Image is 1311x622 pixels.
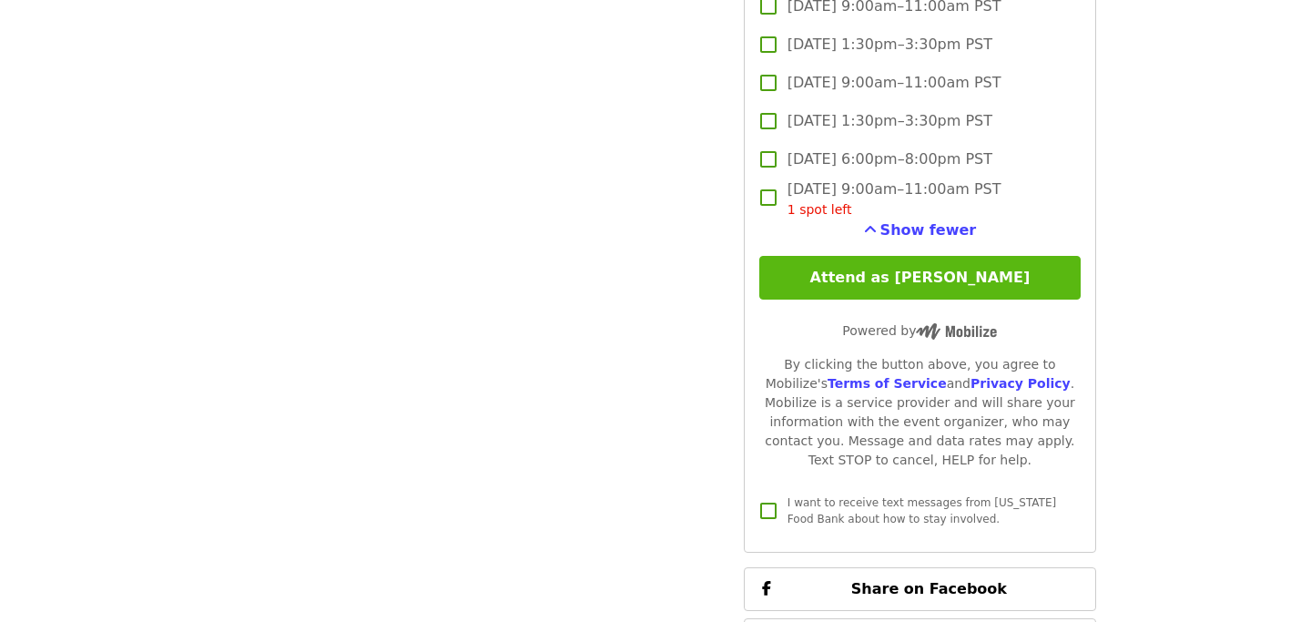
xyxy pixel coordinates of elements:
[759,355,1081,470] div: By clicking the button above, you agree to Mobilize's and . Mobilize is a service provider and wi...
[971,376,1071,391] a: Privacy Policy
[916,323,997,340] img: Powered by Mobilize
[864,219,977,241] button: See more timeslots
[851,580,1007,597] span: Share on Facebook
[788,34,992,56] span: [DATE] 1:30pm–3:30pm PST
[788,496,1056,525] span: I want to receive text messages from [US_STATE] Food Bank about how to stay involved.
[788,148,992,170] span: [DATE] 6:00pm–8:00pm PST
[788,72,1001,94] span: [DATE] 9:00am–11:00am PST
[788,178,1001,219] span: [DATE] 9:00am–11:00am PST
[788,202,852,217] span: 1 spot left
[744,567,1096,611] button: Share on Facebook
[842,323,997,338] span: Powered by
[828,376,947,391] a: Terms of Service
[880,221,977,239] span: Show fewer
[788,110,992,132] span: [DATE] 1:30pm–3:30pm PST
[759,256,1081,300] button: Attend as [PERSON_NAME]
